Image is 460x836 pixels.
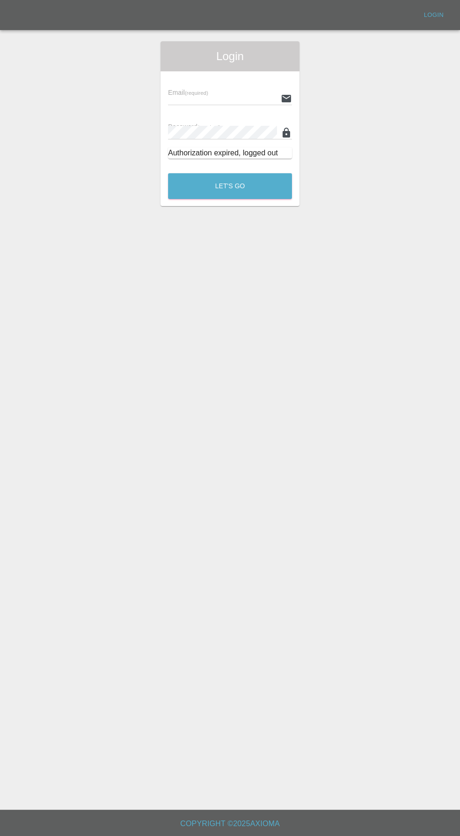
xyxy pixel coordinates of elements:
[185,90,208,96] small: (required)
[168,147,292,159] div: Authorization expired, logged out
[8,817,452,830] h6: Copyright © 2025 Axioma
[419,8,449,23] a: Login
[168,89,208,96] span: Email
[168,173,292,199] button: Let's Go
[198,124,221,130] small: (required)
[168,49,292,64] span: Login
[168,123,221,130] span: Password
